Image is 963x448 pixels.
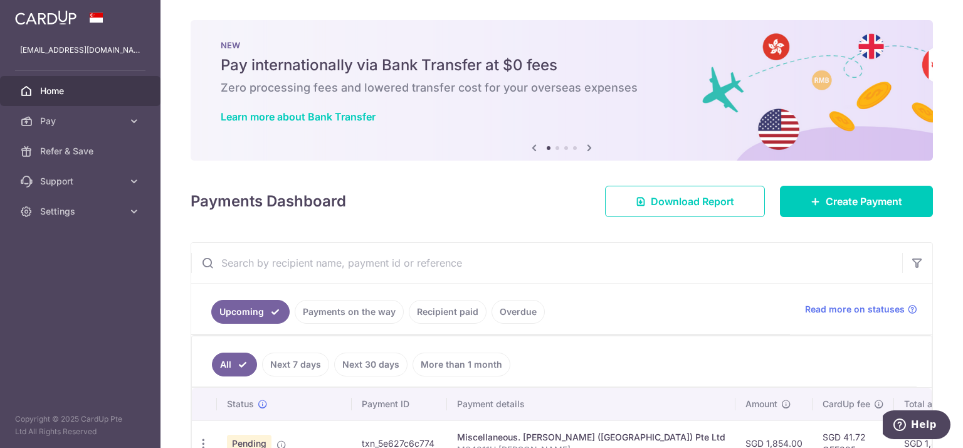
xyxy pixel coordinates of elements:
a: Read more on statuses [805,303,917,316]
span: Support [40,175,123,188]
span: Create Payment [826,194,902,209]
span: Total amt. [904,398,945,410]
p: NEW [221,40,903,50]
iframe: Opens a widget where you can find more information [883,410,950,442]
th: Payment ID [352,388,447,420]
div: Miscellaneous. [PERSON_NAME] ([GEOGRAPHIC_DATA]) Pte Ltd [457,431,725,444]
input: Search by recipient name, payment id or reference [191,243,902,283]
img: CardUp [15,10,76,25]
a: Learn more about Bank Transfer [221,110,376,123]
a: Upcoming [211,300,290,324]
span: Download Report [651,194,734,209]
span: Amount [745,398,777,410]
a: Recipient paid [409,300,487,324]
span: Home [40,85,123,97]
a: Overdue [492,300,545,324]
span: Read more on statuses [805,303,905,316]
p: [EMAIL_ADDRESS][DOMAIN_NAME] [20,44,140,56]
a: More than 1 month [413,353,510,376]
a: Next 7 days [262,353,329,376]
span: Refer & Save [40,145,123,157]
a: Payments on the way [295,300,404,324]
h4: Payments Dashboard [191,190,346,213]
span: Settings [40,205,123,218]
a: All [212,353,257,376]
img: Bank transfer banner [191,20,933,161]
span: CardUp fee [823,398,870,410]
h6: Zero processing fees and lowered transfer cost for your overseas expenses [221,80,903,95]
h5: Pay internationally via Bank Transfer at $0 fees [221,55,903,75]
span: Pay [40,115,123,127]
th: Payment details [447,388,735,420]
a: Create Payment [780,186,933,217]
a: Next 30 days [334,353,408,376]
a: Download Report [605,186,765,217]
span: Status [227,398,254,410]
